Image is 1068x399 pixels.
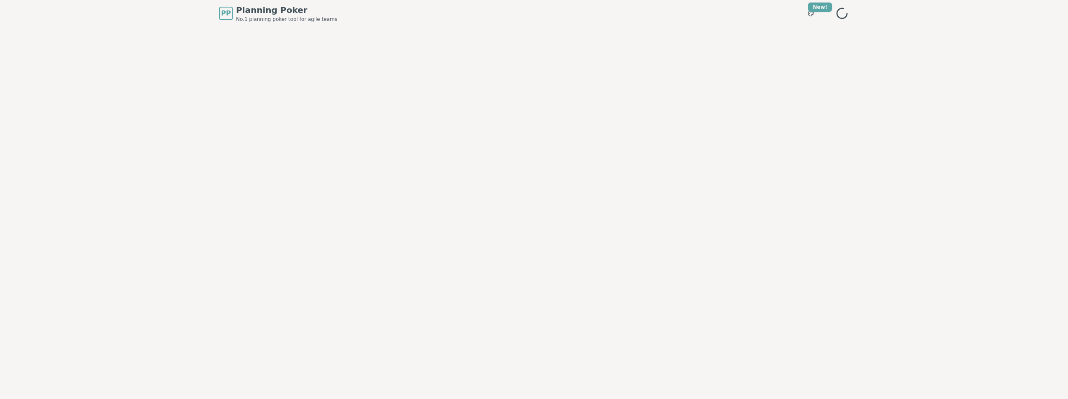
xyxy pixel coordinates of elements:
button: New! [804,6,819,21]
span: Planning Poker [236,4,337,16]
span: PP [221,8,231,18]
span: No.1 planning poker tool for agile teams [236,16,337,23]
a: PPPlanning PokerNo.1 planning poker tool for agile teams [219,4,337,23]
div: New! [808,3,832,12]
